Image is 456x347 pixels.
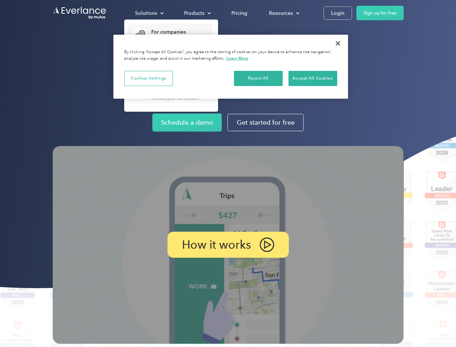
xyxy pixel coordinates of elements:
[124,71,173,86] button: Cookies Settings
[227,114,304,131] a: Get started for free
[113,35,348,99] div: Cookie banner
[128,24,212,47] a: For companiesEasy vehicle reimbursements
[53,43,90,58] input: Submit
[151,29,209,36] div: For companies
[269,9,293,18] div: Resources
[231,9,247,18] div: Pricing
[226,56,248,61] a: More information about your privacy, opens in a new tab
[53,6,107,20] a: Go to homepage
[113,35,348,99] div: Privacy
[184,9,204,18] div: Products
[128,7,170,20] div: Solutions
[234,71,283,86] button: Reject All
[331,9,344,18] div: Login
[224,7,255,20] a: Pricing
[124,49,337,62] div: By clicking “Accept All Cookies”, you agree to the storing of cookies on your device to enhance s...
[288,71,337,86] button: Accept All Cookies
[177,7,217,20] div: Products
[262,7,305,20] div: Resources
[323,7,352,20] a: Login
[124,20,218,112] nav: Solutions
[135,9,157,18] div: Solutions
[330,35,346,51] button: Close
[152,113,222,132] a: Schedule a demo
[182,240,251,249] p: How it works
[356,6,404,20] a: Sign up for free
